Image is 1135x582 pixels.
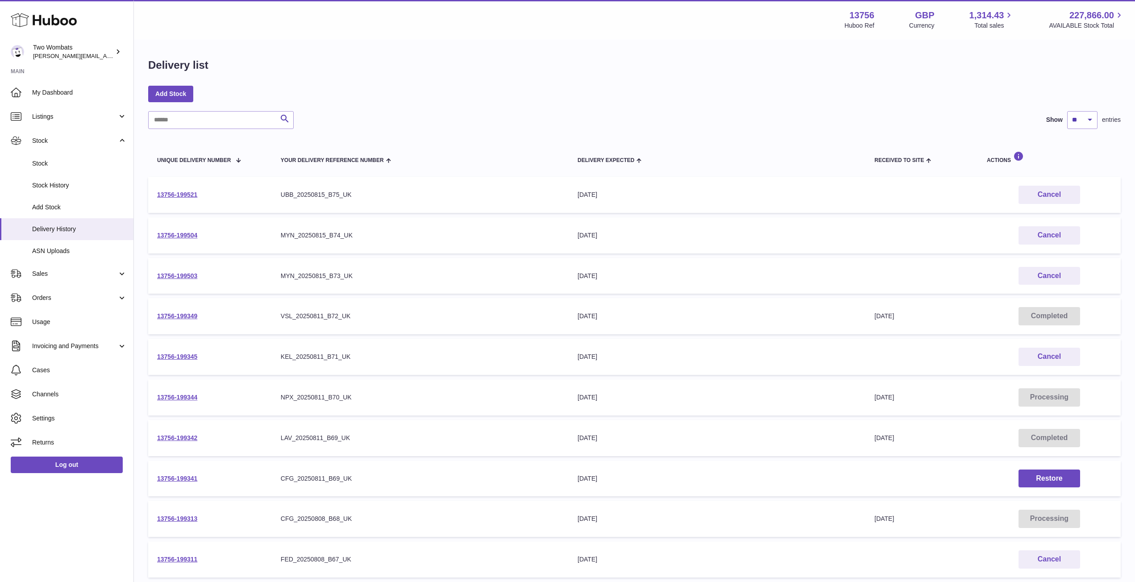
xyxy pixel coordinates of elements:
a: 13756-199349 [157,312,197,320]
span: Usage [32,318,127,326]
div: [DATE] [578,231,856,240]
a: Log out [11,457,123,473]
div: [DATE] [578,272,856,280]
a: 1,314.43 Total sales [969,9,1014,30]
span: Your Delivery Reference Number [281,158,384,163]
span: Settings [32,414,127,423]
span: Orders [32,294,117,302]
a: 13756-199342 [157,434,197,441]
div: [DATE] [578,434,856,442]
a: 13756-199504 [157,232,197,239]
span: Received to Site [874,158,924,163]
img: philip.carroll@twowombats.com [11,45,24,58]
div: [DATE] [578,515,856,523]
strong: 13756 [849,9,874,21]
a: 13756-199344 [157,394,197,401]
span: [DATE] [874,434,894,441]
span: Stock History [32,181,127,190]
span: Cases [32,366,127,374]
span: Stock [32,137,117,145]
span: entries [1102,116,1121,124]
a: Add Stock [148,86,193,102]
span: Delivery History [32,225,127,233]
div: VSL_20250811_B72_UK [281,312,560,320]
a: 13756-199341 [157,475,197,482]
div: LAV_20250811_B69_UK [281,434,560,442]
div: [DATE] [578,191,856,199]
div: [DATE] [578,474,856,483]
a: 13756-199503 [157,272,197,279]
div: [DATE] [578,555,856,564]
span: 227,866.00 [1069,9,1114,21]
span: ASN Uploads [32,247,127,255]
a: 13756-199345 [157,353,197,360]
span: 1,314.43 [969,9,1004,21]
span: Channels [32,390,127,399]
div: [DATE] [578,312,856,320]
span: Delivery Expected [578,158,634,163]
button: Cancel [1019,550,1080,569]
button: Cancel [1019,348,1080,366]
strong: GBP [915,9,934,21]
span: Total sales [974,21,1014,30]
div: Actions [987,151,1112,163]
h1: Delivery list [148,58,208,72]
span: Stock [32,159,127,168]
a: 13756-199311 [157,556,197,563]
div: FED_20250808_B67_UK [281,555,560,564]
span: Sales [32,270,117,278]
div: CFG_20250811_B69_UK [281,474,560,483]
div: KEL_20250811_B71_UK [281,353,560,361]
span: Returns [32,438,127,447]
span: [DATE] [874,312,894,320]
span: Add Stock [32,203,127,212]
span: Invoicing and Payments [32,342,117,350]
div: Huboo Ref [844,21,874,30]
div: MYN_20250815_B74_UK [281,231,560,240]
button: Cancel [1019,186,1080,204]
div: [DATE] [578,353,856,361]
div: UBB_20250815_B75_UK [281,191,560,199]
div: MYN_20250815_B73_UK [281,272,560,280]
span: [PERSON_NAME][EMAIL_ADDRESS][PERSON_NAME][DOMAIN_NAME] [33,52,227,59]
label: Show [1046,116,1063,124]
div: CFG_20250808_B68_UK [281,515,560,523]
div: NPX_20250811_B70_UK [281,393,560,402]
span: AVAILABLE Stock Total [1049,21,1124,30]
a: 13756-199313 [157,515,197,522]
button: Cancel [1019,226,1080,245]
div: Two Wombats [33,43,113,60]
span: [DATE] [874,394,894,401]
span: Listings [32,112,117,121]
span: [DATE] [874,515,894,522]
div: [DATE] [578,393,856,402]
button: Restore [1019,470,1080,488]
span: Unique Delivery Number [157,158,231,163]
div: Currency [909,21,935,30]
span: My Dashboard [32,88,127,97]
button: Cancel [1019,267,1080,285]
a: 227,866.00 AVAILABLE Stock Total [1049,9,1124,30]
a: 13756-199521 [157,191,197,198]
